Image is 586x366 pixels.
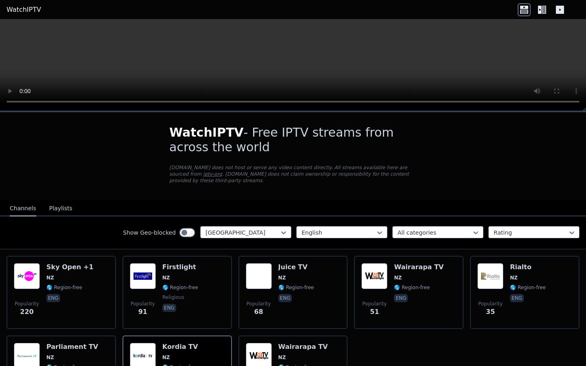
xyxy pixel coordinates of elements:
[20,307,33,317] span: 220
[278,274,286,281] span: NZ
[477,263,503,289] img: Rialto
[278,354,286,361] span: NZ
[169,125,244,139] span: WatchIPTV
[169,125,417,155] h1: - Free IPTV streams from across the world
[278,294,292,302] p: eng
[162,263,198,271] h6: Firstlight
[14,263,40,289] img: Sky Open +1
[46,354,54,361] span: NZ
[394,263,444,271] h6: Wairarapa TV
[162,294,184,301] span: religious
[370,307,379,317] span: 51
[203,171,222,177] a: iptv-org
[162,343,198,351] h6: Kordia TV
[510,284,546,291] span: 🌎 Region-free
[394,284,430,291] span: 🌎 Region-free
[46,294,60,302] p: eng
[46,274,54,281] span: NZ
[510,274,518,281] span: NZ
[278,263,314,271] h6: Juice TV
[247,301,271,307] span: Popularity
[278,343,328,351] h6: Wairarapa TV
[162,274,170,281] span: NZ
[478,301,503,307] span: Popularity
[361,263,387,289] img: Wairarapa TV
[162,304,176,312] p: eng
[123,229,176,237] label: Show Geo-blocked
[394,294,408,302] p: eng
[131,301,155,307] span: Popularity
[162,354,170,361] span: NZ
[510,263,546,271] h6: Rialto
[46,284,82,291] span: 🌎 Region-free
[46,263,94,271] h6: Sky Open +1
[246,263,272,289] img: Juice TV
[510,294,524,302] p: eng
[7,5,41,15] a: WatchIPTV
[254,307,263,317] span: 68
[278,284,314,291] span: 🌎 Region-free
[162,284,198,291] span: 🌎 Region-free
[130,263,156,289] img: Firstlight
[362,301,387,307] span: Popularity
[46,343,98,351] h6: Parliament TV
[138,307,147,317] span: 91
[486,307,495,317] span: 35
[49,201,72,216] button: Playlists
[394,274,402,281] span: NZ
[10,201,36,216] button: Channels
[15,301,39,307] span: Popularity
[169,164,417,184] p: [DOMAIN_NAME] does not host or serve any video content directly. All streams available here are s...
